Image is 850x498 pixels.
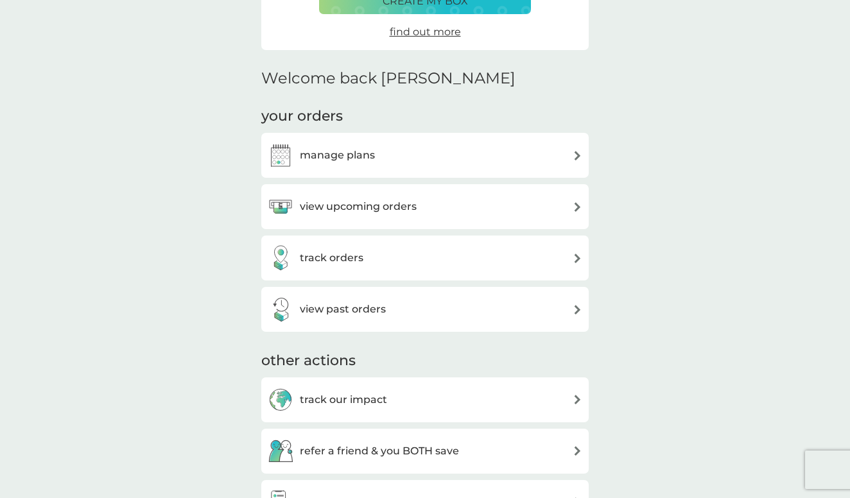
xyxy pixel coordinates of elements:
[573,446,582,456] img: arrow right
[390,26,461,38] span: find out more
[300,250,363,266] h3: track orders
[261,351,356,371] h3: other actions
[390,24,461,40] a: find out more
[573,395,582,404] img: arrow right
[573,151,582,160] img: arrow right
[300,198,417,215] h3: view upcoming orders
[300,391,387,408] h3: track our impact
[261,107,343,126] h3: your orders
[573,253,582,263] img: arrow right
[300,147,375,164] h3: manage plans
[300,301,386,318] h3: view past orders
[573,305,582,314] img: arrow right
[300,443,459,459] h3: refer a friend & you BOTH save
[573,202,582,212] img: arrow right
[261,69,516,88] h2: Welcome back [PERSON_NAME]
